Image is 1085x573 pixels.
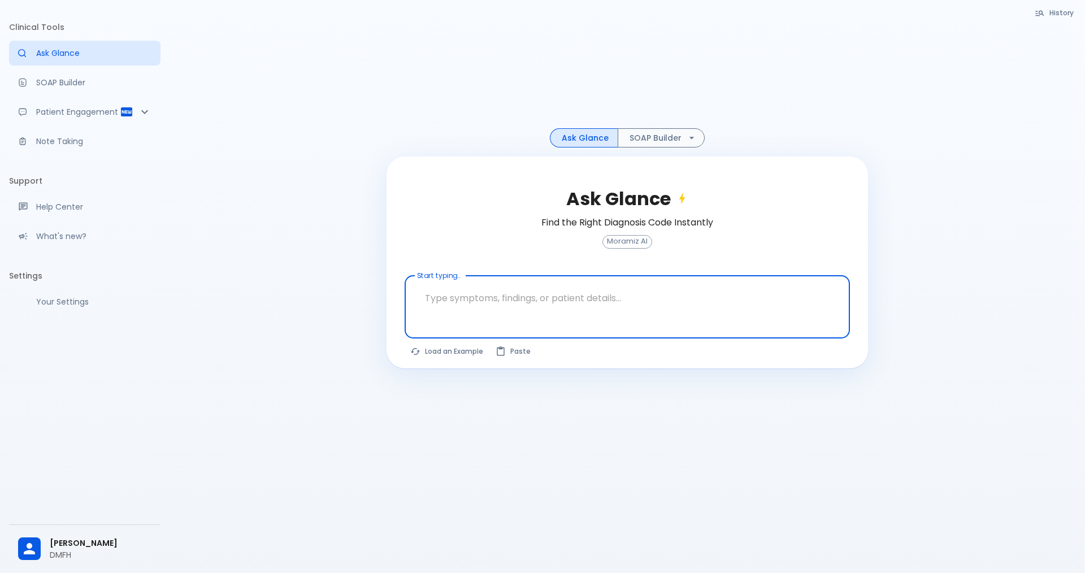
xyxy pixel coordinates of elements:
[618,128,705,148] button: SOAP Builder
[36,201,151,212] p: Help Center
[50,549,151,561] p: DMFH
[50,537,151,549] span: [PERSON_NAME]
[36,296,151,307] p: Your Settings
[9,70,160,95] a: Docugen: Compose a clinical documentation in seconds
[36,106,120,118] p: Patient Engagement
[9,529,160,568] div: [PERSON_NAME]DMFH
[36,231,151,242] p: What's new?
[36,47,151,59] p: Ask Glance
[9,262,160,289] li: Settings
[9,194,160,219] a: Get help from our support team
[36,77,151,88] p: SOAP Builder
[9,14,160,41] li: Clinical Tools
[405,343,490,359] button: Load a random example
[603,237,652,246] span: Moramiz AI
[490,343,537,359] button: Paste from clipboard
[9,167,160,194] li: Support
[550,128,618,148] button: Ask Glance
[9,224,160,249] div: Recent updates and feature releases
[9,99,160,124] div: Patient Reports & Referrals
[566,188,689,210] h2: Ask Glance
[417,271,461,280] label: Start typing...
[9,41,160,66] a: Moramiz: Find ICD10AM codes instantly
[1029,5,1080,21] button: History
[9,129,160,154] a: Advanced note-taking
[36,136,151,147] p: Note Taking
[9,289,160,314] a: Manage your settings
[541,215,713,231] h6: Find the Right Diagnosis Code Instantly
